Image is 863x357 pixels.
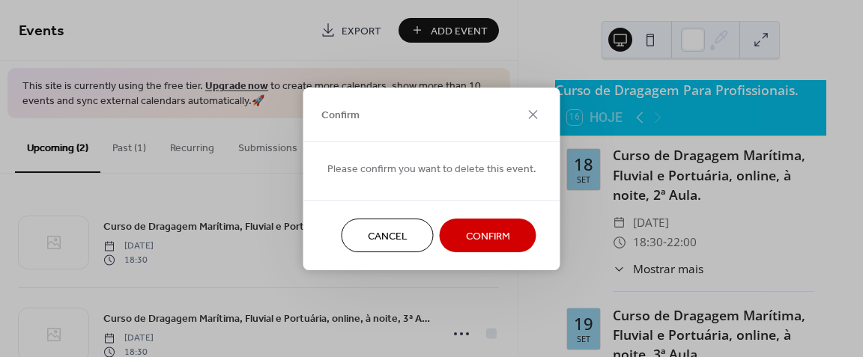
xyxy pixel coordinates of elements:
[342,219,434,252] button: Cancel
[440,219,536,252] button: Confirm
[321,108,360,123] span: Confirm
[466,228,510,244] span: Confirm
[327,161,536,177] span: Please confirm you want to delete this event.
[368,228,408,244] span: Cancel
